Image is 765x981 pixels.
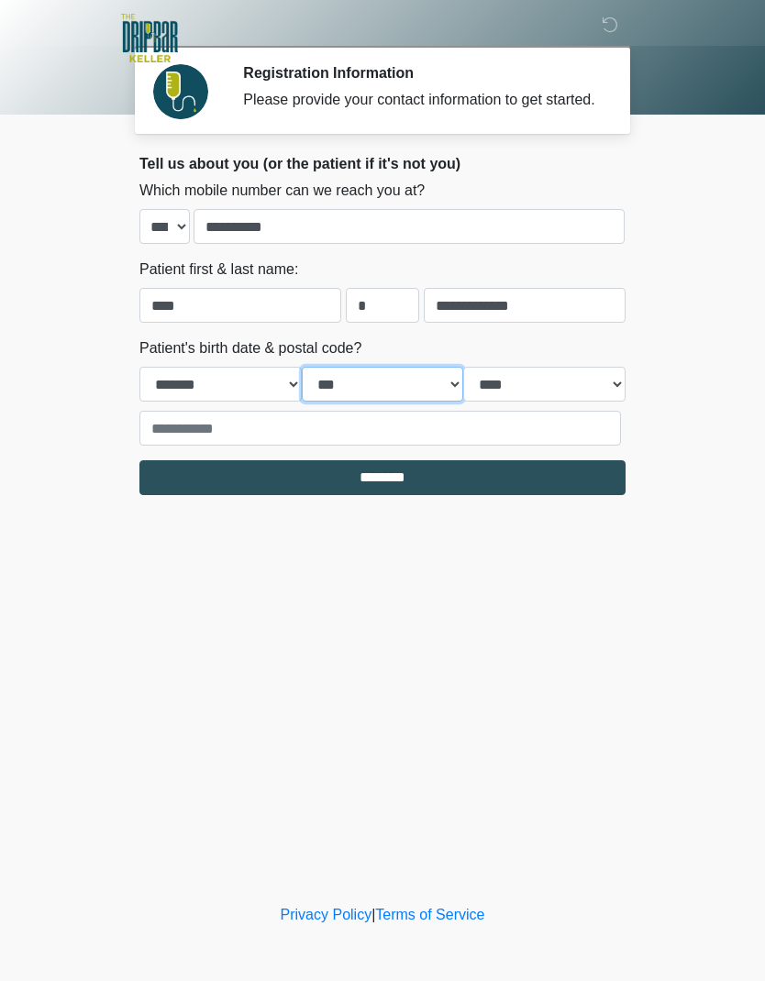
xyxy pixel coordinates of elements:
[139,337,361,359] label: Patient's birth date & postal code?
[121,14,178,62] img: The DRIPBaR - Keller Logo
[243,89,598,111] div: Please provide your contact information to get started.
[139,180,425,202] label: Which mobile number can we reach you at?
[375,907,484,922] a: Terms of Service
[153,64,208,119] img: Agent Avatar
[139,155,626,172] h2: Tell us about you (or the patient if it's not you)
[371,907,375,922] a: |
[139,259,298,281] label: Patient first & last name:
[281,907,372,922] a: Privacy Policy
